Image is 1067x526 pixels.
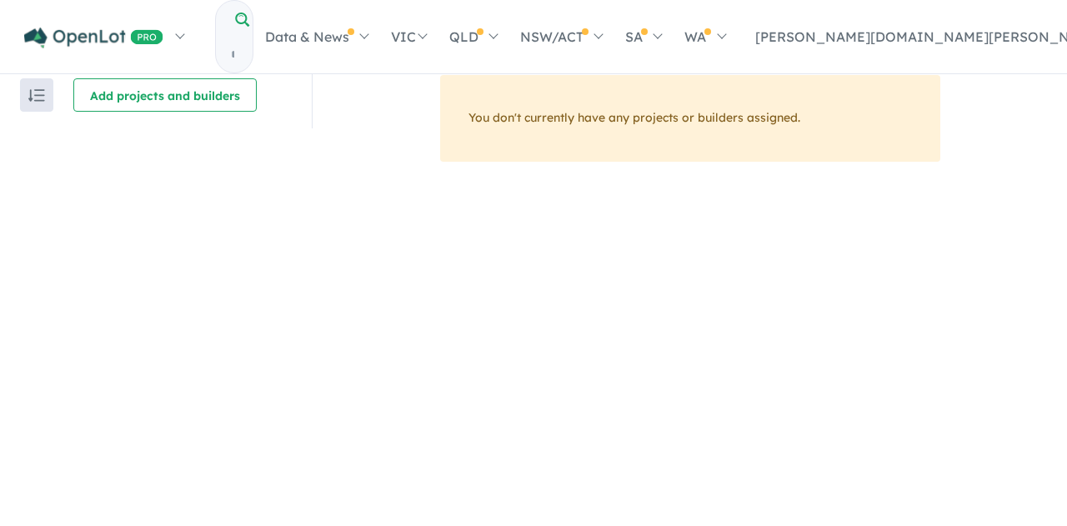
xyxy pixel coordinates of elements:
[24,28,163,48] img: Openlot PRO Logo White
[379,8,438,66] a: VIC
[440,75,940,162] div: You don't currently have any projects or builders assigned.
[614,8,673,66] a: SA
[216,37,249,73] input: Try estate name, suburb, builder or developer
[673,8,736,66] a: WA
[73,78,257,112] button: Add projects and builders
[508,8,614,66] a: NSW/ACT
[253,8,379,66] a: Data & News
[28,89,45,102] img: sort.svg
[438,8,508,66] a: QLD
